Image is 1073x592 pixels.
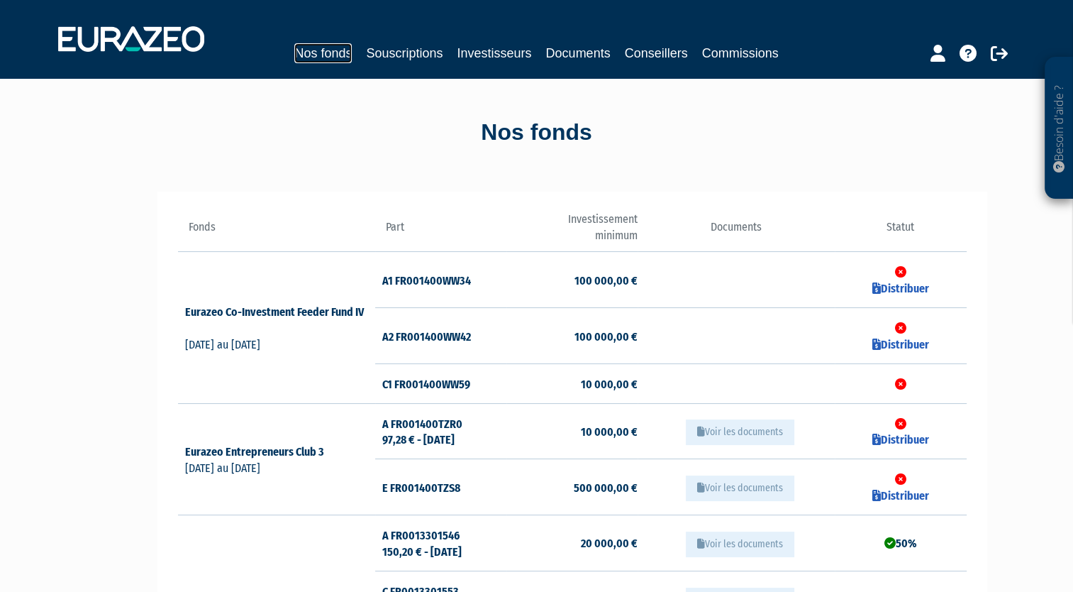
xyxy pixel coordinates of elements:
a: Documents [546,43,611,63]
td: 100 000,00 € [506,308,638,364]
td: A2 FR001400WW42 [375,308,506,364]
a: Nos fonds [294,43,352,63]
th: Documents [638,212,835,252]
a: Souscriptions [366,43,443,63]
button: Voir les documents [686,476,794,501]
td: 20 000,00 € [506,515,638,571]
td: A FR0013301546 150,20 € - [DATE] [375,515,506,571]
td: 500 000,00 € [506,459,638,515]
a: Conseillers [625,43,688,63]
th: Part [375,212,506,252]
button: Voir les documents [686,420,794,445]
td: 10 000,00 € [506,403,638,459]
th: Investissement minimum [506,212,638,252]
th: Statut [835,212,966,252]
td: 10 000,00 € [506,363,638,403]
td: E FR001400TZS8 [375,459,506,515]
img: 1732889491-logotype_eurazeo_blanc_rvb.png [58,26,204,52]
a: Investisseurs [457,43,531,63]
td: 50% [835,515,966,571]
td: 100 000,00 € [506,252,638,308]
td: A1 FR001400WW34 [375,252,506,308]
th: Fonds [178,212,375,252]
a: Commissions [702,43,779,63]
p: Besoin d'aide ? [1051,65,1067,192]
td: A FR001400TZR0 97,28 € - [DATE] [375,403,506,459]
a: Eurazeo Co-Investment Feeder Fund IV [185,305,364,335]
a: Distribuer [872,338,929,351]
a: Eurazeo Entrepreneurs Club 3 [185,445,337,459]
span: [DATE] au [DATE] [185,338,260,351]
td: C1 FR001400WW59 [375,363,506,403]
span: [DATE] au [DATE] [185,461,260,475]
a: Distribuer [872,433,929,446]
a: Distribuer [872,282,929,295]
button: Voir les documents [686,532,794,557]
div: Nos fonds [133,116,941,149]
a: Distribuer [872,489,929,503]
